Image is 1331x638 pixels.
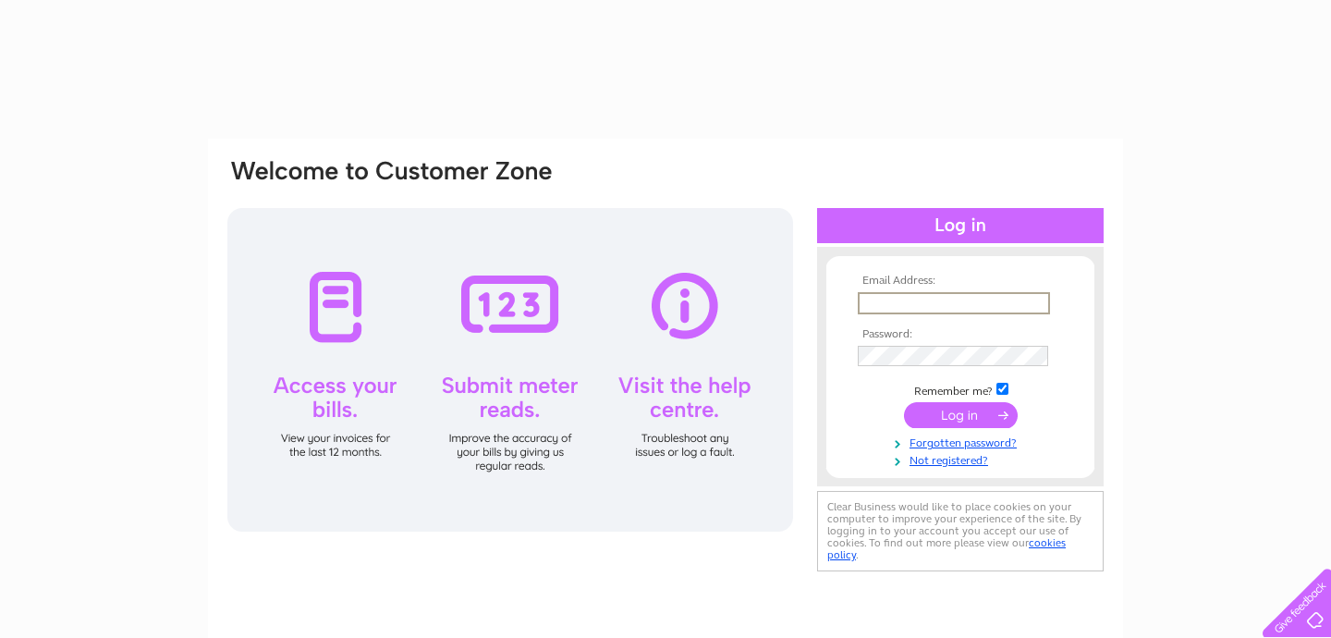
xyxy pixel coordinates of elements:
a: cookies policy [827,536,1066,561]
a: Forgotten password? [858,433,1068,450]
a: Not registered? [858,450,1068,468]
th: Email Address: [853,275,1068,288]
div: Clear Business would like to place cookies on your computer to improve your experience of the sit... [817,491,1104,571]
th: Password: [853,328,1068,341]
td: Remember me? [853,380,1068,399]
input: Submit [904,402,1018,428]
